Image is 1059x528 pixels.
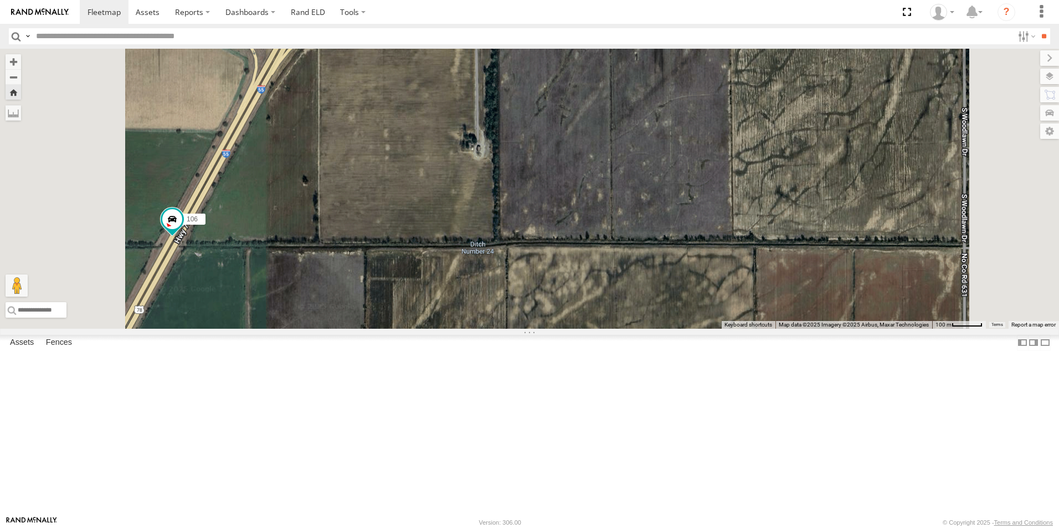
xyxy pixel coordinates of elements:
a: Visit our Website [6,517,57,528]
div: © Copyright 2025 - [943,519,1053,526]
span: 100 m [935,322,952,328]
button: Zoom Home [6,85,21,100]
a: Terms and Conditions [994,519,1053,526]
label: Hide Summary Table [1040,335,1051,351]
label: Measure [6,105,21,121]
a: Report a map error [1011,322,1056,328]
button: Drag Pegman onto the map to open Street View [6,275,28,297]
div: Version: 306.00 [479,519,521,526]
label: Search Filter Options [1014,28,1037,44]
div: Craig King [926,4,958,20]
button: Map Scale: 100 m per 52 pixels [932,321,986,329]
label: Map Settings [1040,123,1059,139]
button: Zoom in [6,54,21,69]
button: Keyboard shortcuts [724,321,772,329]
a: Terms (opens in new tab) [991,323,1003,327]
label: Search Query [23,28,32,44]
label: Assets [4,335,39,350]
label: Dock Summary Table to the Right [1028,335,1039,351]
i: ? [998,3,1015,21]
img: rand-logo.svg [11,8,69,16]
span: 106 [187,215,198,223]
span: Map data ©2025 Imagery ©2025 Airbus, Maxar Technologies [779,322,929,328]
label: Dock Summary Table to the Left [1017,335,1028,351]
button: Zoom out [6,69,21,85]
label: Fences [40,335,78,350]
